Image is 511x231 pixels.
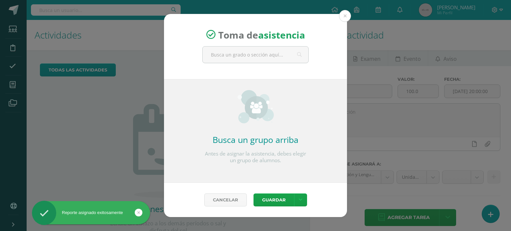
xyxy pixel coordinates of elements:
a: Cancelar [204,193,247,206]
img: groups_small.png [238,90,274,123]
button: Close (Esc) [339,10,351,22]
p: Antes de asignar la asistencia, debes elegir un grupo de alumnos. [202,151,309,164]
span: Toma de [218,28,305,41]
div: Reporte asignado exitosamente [32,210,150,216]
h2: Busca un grupo arriba [202,134,309,145]
strong: asistencia [258,28,305,41]
button: Guardar [254,193,294,206]
input: Busca un grado o sección aquí... [203,47,308,63]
